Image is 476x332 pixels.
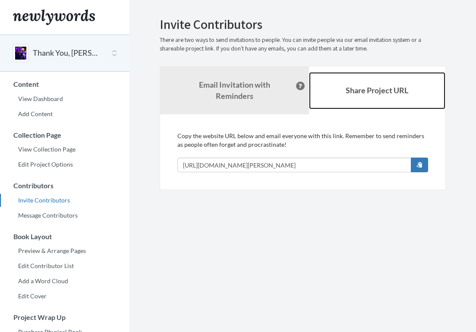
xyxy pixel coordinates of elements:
[0,313,129,321] h3: Project Wrap Up
[160,36,446,53] p: There are two ways to send invitations to people. You can invite people via our email invitation ...
[0,233,129,240] h3: Book Layout
[0,182,129,190] h3: Contributors
[160,17,446,32] h2: Invite Contributors
[177,132,428,172] div: Copy the website URL below and email everyone with this link. Remember to send reminders as peopl...
[33,47,103,59] button: Thank You, [PERSON_NAME] from Sony
[199,80,270,101] strong: Email Invitation with Reminders
[0,131,129,139] h3: Collection Page
[346,85,408,95] b: Share Project URL
[0,80,129,88] h3: Content
[13,9,95,25] img: Newlywords logo
[18,6,49,14] span: Support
